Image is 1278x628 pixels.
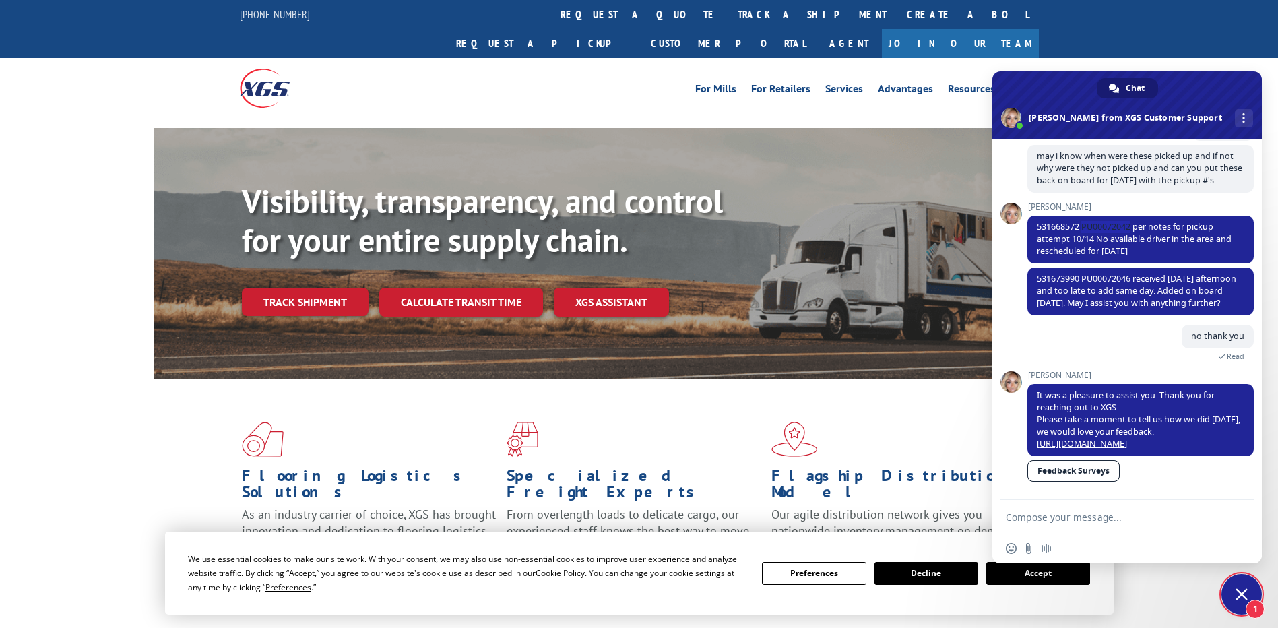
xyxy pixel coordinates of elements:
a: XGS ASSISTANT [554,288,669,317]
span: Insert an emoji [1006,543,1017,554]
img: xgs-icon-total-supply-chain-intelligence-red [242,422,284,457]
span: As an industry carrier of choice, XGS has brought innovation and dedication to flooring logistics... [242,507,496,555]
a: Request a pickup [446,29,641,58]
div: More channels [1235,109,1253,127]
img: xgs-icon-flagship-distribution-model-red [771,422,818,457]
h1: Specialized Freight Experts [507,468,761,507]
button: Preferences [762,562,866,585]
a: Services [825,84,863,98]
a: For Mills [695,84,736,98]
h1: Flooring Logistics Solutions [242,468,497,507]
a: [PHONE_NUMBER] [240,7,310,21]
span: [PERSON_NAME] [1027,202,1254,212]
span: Preferences [265,582,311,593]
a: Agent [816,29,882,58]
a: [URL][DOMAIN_NAME] [1037,438,1127,449]
span: It was a pleasure to assist you. Thank you for reaching out to XGS. Please take a moment to tell ... [1037,389,1240,449]
span: Send a file [1023,543,1034,554]
span: Chat [1126,78,1145,98]
h1: Flagship Distribution Model [771,468,1026,507]
a: Resources [948,84,995,98]
div: Cookie Consent Prompt [165,532,1114,615]
div: Close chat [1221,574,1262,615]
a: Customer Portal [641,29,816,58]
span: 1 [1246,600,1265,619]
span: 531673990 PU00072046 received [DATE] afternoon and too late to add same day. Added on board [DATE... [1037,273,1236,309]
span: Read [1227,352,1244,361]
img: xgs-icon-focused-on-flooring-red [507,422,538,457]
a: Advantages [878,84,933,98]
p: From overlength loads to delicate cargo, our experienced staff knows the best way to move your fr... [507,507,761,567]
span: Our agile distribution network gives you nationwide inventory management on demand. [771,507,1019,538]
div: We use essential cookies to make our site work. With your consent, we may also use non-essential ... [188,552,746,594]
span: may i know when were these picked up and if not why were they not picked up and can you put these... [1037,150,1242,186]
span: [PERSON_NAME] [1027,371,1254,380]
button: Accept [986,562,1090,585]
span: Cookie Policy [536,567,585,579]
textarea: Compose your message... [1006,511,1219,524]
span: Audio message [1041,543,1052,554]
b: Visibility, transparency, and control for your entire supply chain. [242,180,723,261]
span: 531668572 PU00072042 per notes for pickup attempt 10/14 No available driver in the area and resch... [1037,221,1232,257]
a: Calculate transit time [379,288,543,317]
button: Decline [874,562,978,585]
span: no thank you [1191,330,1244,342]
div: Chat [1097,78,1158,98]
a: For Retailers [751,84,810,98]
a: Feedback Surveys [1027,460,1120,482]
a: Join Our Team [882,29,1039,58]
a: Track shipment [242,288,369,316]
